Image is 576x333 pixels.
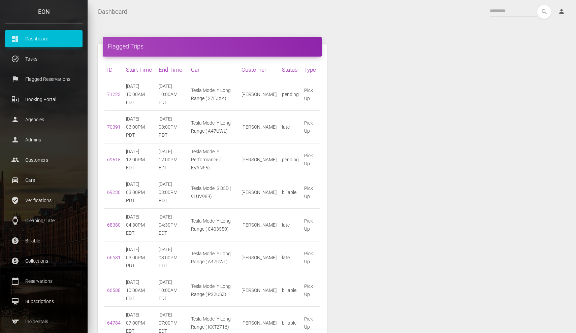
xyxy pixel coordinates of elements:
td: Tesla Model Y Long Range ( 27EJXA) [188,78,239,111]
a: sports Incidentals [5,313,83,330]
td: [PERSON_NAME] [239,209,279,241]
td: [DATE] 12:00PM EDT [156,143,189,176]
a: corporate_fare Booking Portal [5,91,83,108]
td: billable [279,274,301,307]
td: [DATE] 04:30PM EDT [123,209,156,241]
td: late [279,111,301,143]
td: [PERSON_NAME] [239,143,279,176]
a: person [553,5,571,19]
td: [DATE] 10:00AM EDT [156,78,189,111]
h4: Flagged Trips [108,42,317,51]
td: [DATE] 12:00PM EDT [123,143,156,176]
td: [DATE] 10:00AM EDT [123,274,156,307]
p: Dashboard [10,34,77,44]
a: 66588 [107,288,121,293]
a: Dashboard [98,3,127,20]
p: Admins [10,135,77,145]
a: card_membership Subscriptions [5,293,83,310]
td: Pick Up [301,209,320,241]
td: Tesla Model Y Long Range ( A47UWL) [188,111,239,143]
td: Tesla Model Y Performance ( EVAN65) [188,143,239,176]
td: Tesla Model S 85D ( 9LUV989) [188,176,239,209]
a: 68380 [107,222,121,228]
td: [PERSON_NAME] [239,241,279,274]
p: Reservations [10,276,77,286]
td: Pick Up [301,78,320,111]
p: Collections [10,256,77,266]
p: Subscriptions [10,296,77,306]
a: verified_user Verifications [5,192,83,209]
p: Cleaning/Late [10,215,77,226]
td: [DATE] 03:00PM PDT [156,111,189,143]
a: 69230 [107,190,121,195]
td: [DATE] 10:00AM EDT [156,274,189,307]
td: Tesla Model Y Long Range ( P22USZ) [188,274,239,307]
a: 64784 [107,320,121,326]
p: Agencies [10,114,77,125]
a: paid Billable [5,232,83,249]
td: billable [279,176,301,209]
p: Billable [10,236,77,246]
td: [DATE] 03:00PM PDT [156,176,189,209]
td: Pick Up [301,143,320,176]
td: Tesla Model Y Long Range ( A47UWL) [188,241,239,274]
p: Verifications [10,195,77,205]
p: Tasks [10,54,77,64]
td: [PERSON_NAME] [239,111,279,143]
a: paid Collections [5,253,83,269]
a: watch Cleaning/Late [5,212,83,229]
th: Type [301,62,320,78]
td: [DATE] 03:00PM PDT [123,111,156,143]
th: ID [104,62,123,78]
td: [DATE] 03:00PM PDT [123,176,156,209]
th: End Time [156,62,189,78]
td: Tesla Model Y Long Range ( C403550) [188,209,239,241]
a: 71223 [107,92,121,97]
td: pending [279,143,301,176]
th: Car [188,62,239,78]
td: late [279,209,301,241]
th: Status [279,62,301,78]
a: person Admins [5,131,83,148]
p: Booking Portal [10,94,77,104]
p: Cars [10,175,77,185]
a: task_alt Tasks [5,51,83,67]
td: Pick Up [301,176,320,209]
td: [DATE] 10:00AM EDT [123,78,156,111]
a: flag Flagged Reservations [5,71,83,88]
th: Customer [239,62,279,78]
a: dashboard Dashboard [5,30,83,47]
td: [DATE] 03:00PM PDT [123,241,156,274]
a: 69515 [107,157,121,162]
td: [DATE] 04:30PM EDT [156,209,189,241]
p: Customers [10,155,77,165]
td: Pick Up [301,241,320,274]
td: [PERSON_NAME] [239,78,279,111]
th: Start Time [123,62,156,78]
td: Pick Up [301,111,320,143]
a: person Agencies [5,111,83,128]
a: people Customers [5,152,83,168]
a: calendar_today Reservations [5,273,83,290]
i: person [558,8,565,15]
a: 66631 [107,255,121,260]
button: search [537,5,551,19]
td: [PERSON_NAME] [239,176,279,209]
p: Incidentals [10,317,77,327]
a: 70391 [107,124,121,130]
a: drive_eta Cars [5,172,83,189]
td: pending [279,78,301,111]
p: Flagged Reservations [10,74,77,84]
td: Pick Up [301,274,320,307]
td: late [279,241,301,274]
td: [DATE] 03:00PM PDT [156,241,189,274]
td: [PERSON_NAME] [239,274,279,307]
